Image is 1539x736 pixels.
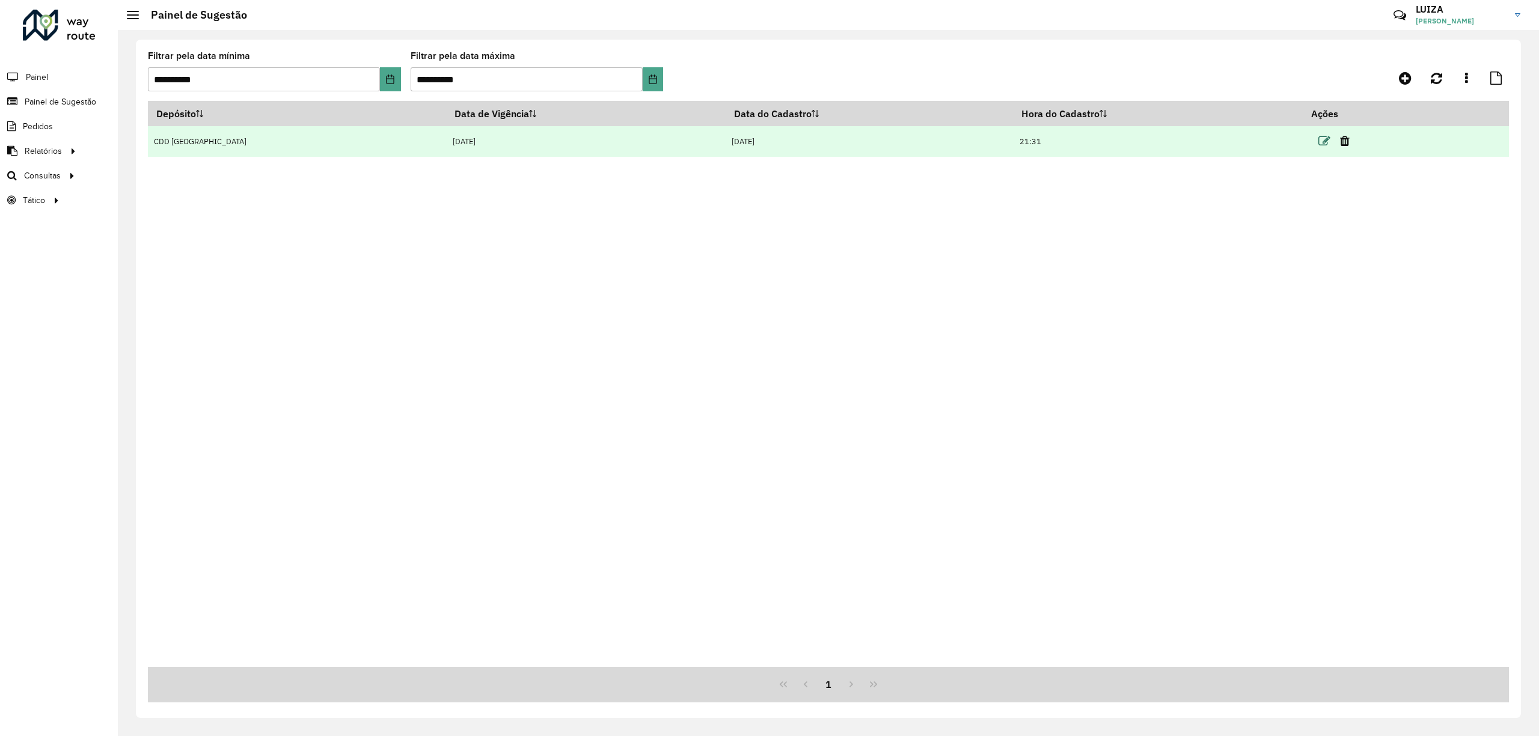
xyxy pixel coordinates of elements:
th: Ações [1303,101,1375,126]
span: Consultas [24,169,61,182]
label: Filtrar pela data mínima [148,49,250,63]
span: Painel de Sugestão [25,96,96,108]
h2: Painel de Sugestão [139,8,247,22]
th: Hora do Cadastro [1014,101,1303,126]
a: Contato Rápido [1387,2,1413,28]
td: [DATE] [726,126,1014,157]
button: 1 [817,673,840,696]
h3: LUIZA [1416,4,1506,15]
span: Tático [23,194,45,207]
button: Choose Date [643,67,663,91]
th: Data do Cadastro [726,101,1014,126]
a: Excluir [1340,133,1350,149]
span: Relatórios [25,145,62,157]
td: CDD [GEOGRAPHIC_DATA] [148,126,446,157]
button: Choose Date [380,67,400,91]
span: Painel [26,71,48,84]
label: Filtrar pela data máxima [411,49,515,63]
th: Depósito [148,101,446,126]
th: Data de Vigência [446,101,726,126]
td: [DATE] [446,126,726,157]
a: Editar [1318,133,1330,149]
span: [PERSON_NAME] [1416,16,1506,26]
span: Pedidos [23,120,53,133]
td: 21:31 [1014,126,1303,157]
